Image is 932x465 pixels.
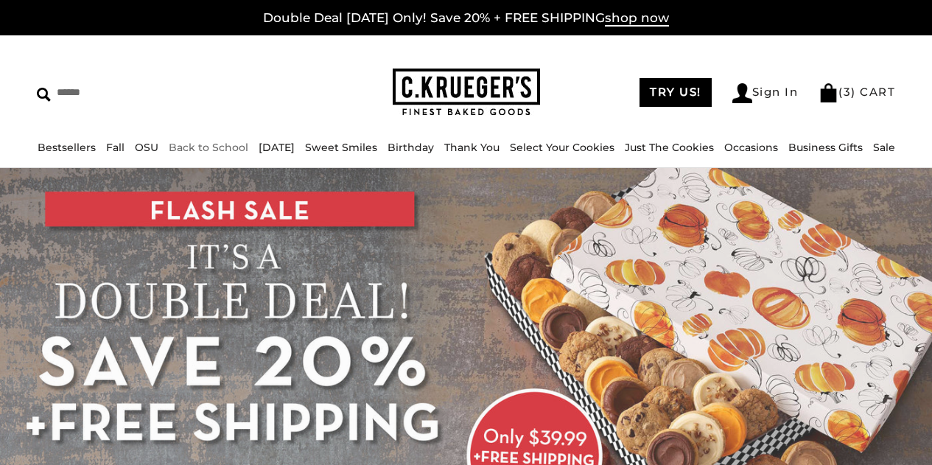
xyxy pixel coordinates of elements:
[732,83,752,103] img: Account
[640,78,712,107] a: TRY US!
[819,85,895,99] a: (3) CART
[393,69,540,116] img: C.KRUEGER'S
[625,141,714,154] a: Just The Cookies
[724,141,778,154] a: Occasions
[263,10,669,27] a: Double Deal [DATE] Only! Save 20% + FREE SHIPPINGshop now
[819,83,838,102] img: Bag
[106,141,125,154] a: Fall
[844,85,852,99] span: 3
[169,141,248,154] a: Back to School
[38,141,96,154] a: Bestsellers
[510,141,614,154] a: Select Your Cookies
[388,141,434,154] a: Birthday
[305,141,377,154] a: Sweet Smiles
[37,88,51,102] img: Search
[788,141,863,154] a: Business Gifts
[135,141,158,154] a: OSU
[605,10,669,27] span: shop now
[37,81,234,104] input: Search
[259,141,295,154] a: [DATE]
[444,141,500,154] a: Thank You
[873,141,895,154] a: Sale
[732,83,799,103] a: Sign In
